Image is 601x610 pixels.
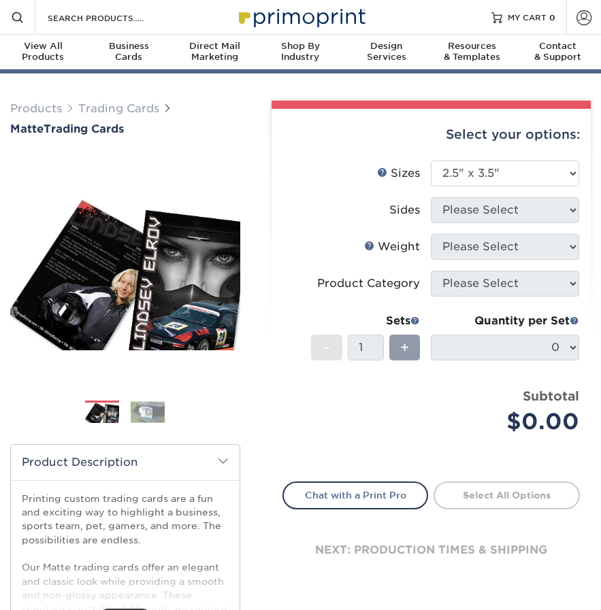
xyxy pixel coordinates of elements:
input: SEARCH PRODUCTS..... [46,10,179,26]
div: $0.00 [441,405,579,438]
div: Product Category [317,275,420,292]
div: Sizes [377,165,420,182]
div: Services [344,41,429,63]
a: Shop ByIndustry [257,35,343,71]
div: Industry [257,41,343,63]
a: BusinessCards [86,35,172,71]
span: Shop By [257,41,343,52]
span: Contact [515,41,601,52]
span: Business [86,41,172,52]
a: MatteTrading Cards [10,122,240,135]
span: Resources [429,41,515,52]
div: Cards [86,41,172,63]
div: next: production times & shipping [282,509,580,591]
a: Select All Options [434,481,580,509]
span: Design [344,41,429,52]
a: Contact& Support [515,35,601,71]
span: + [400,337,409,358]
div: Quantity per Set [431,313,579,329]
h2: Product Description [11,445,240,479]
span: Direct Mail [172,41,257,52]
div: Weight [364,239,420,255]
span: MY CART [508,12,547,23]
div: Marketing [172,41,257,63]
img: Matte 01 [10,191,240,350]
img: Trading Cards 02 [131,401,165,422]
a: Direct MailMarketing [172,35,257,71]
a: DesignServices [344,35,429,71]
strong: Subtotal [523,388,579,403]
a: Trading Cards [78,102,159,115]
div: & Support [515,41,601,63]
img: Primoprint [233,2,369,31]
span: Matte [10,122,44,135]
span: 0 [549,12,555,22]
div: Sets [311,313,420,329]
a: Chat with a Print Pro [282,481,429,509]
div: & Templates [429,41,515,63]
a: Products [10,102,62,115]
a: Resources& Templates [429,35,515,71]
div: Sides [389,202,420,218]
div: Select your options: [282,109,580,160]
img: Trading Cards 01 [85,401,119,425]
h1: Trading Cards [10,122,240,135]
span: - [324,337,330,358]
